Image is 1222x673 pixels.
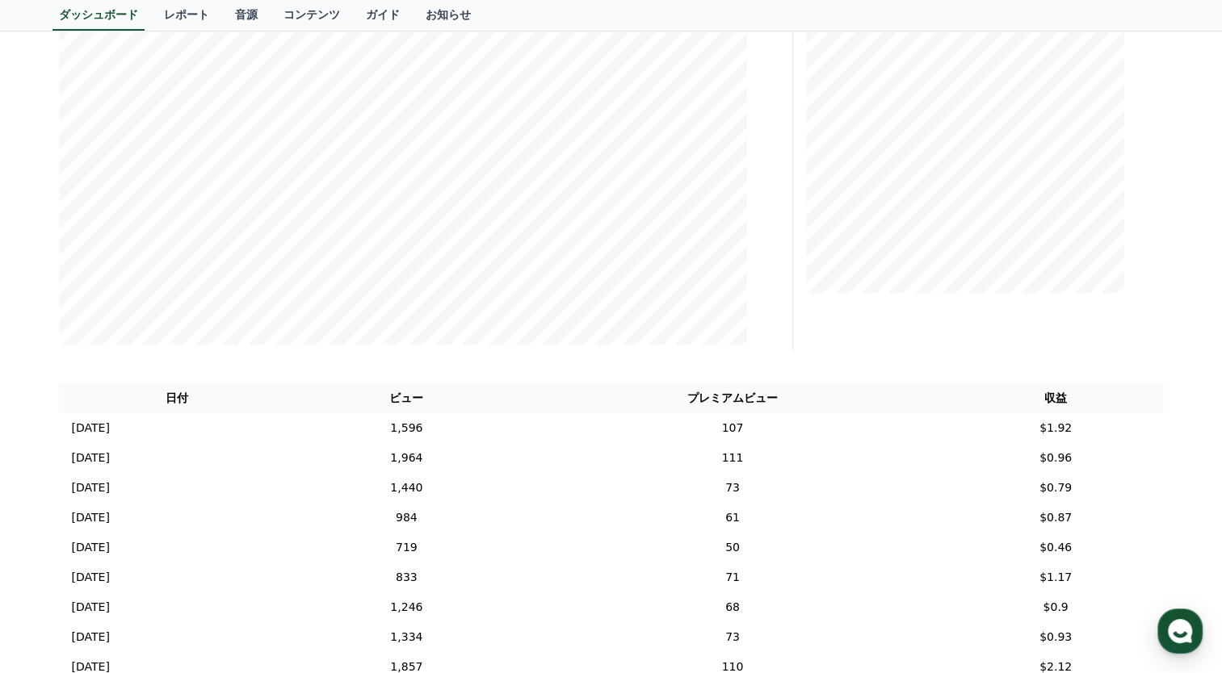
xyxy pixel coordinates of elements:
span: Home [41,536,69,549]
span: Messages [134,537,182,550]
span: Settings [239,536,279,549]
p: [DATE] [72,629,110,646]
td: $1.17 [948,562,1164,592]
p: [DATE] [72,569,110,586]
td: 73 [517,473,947,503]
td: $0.9 [948,592,1164,622]
td: $0.79 [948,473,1164,503]
td: $0.87 [948,503,1164,533]
td: 719 [296,533,517,562]
p: [DATE] [72,509,110,526]
td: 61 [517,503,947,533]
td: 68 [517,592,947,622]
a: Home [5,512,107,552]
td: 1,440 [296,473,517,503]
a: Settings [208,512,310,552]
td: 107 [517,413,947,443]
th: プレミアムビュー [517,383,947,413]
td: 73 [517,622,947,652]
td: $0.93 [948,622,1164,652]
td: 1,964 [296,443,517,473]
td: 1,334 [296,622,517,652]
td: 71 [517,562,947,592]
td: 833 [296,562,517,592]
td: 111 [517,443,947,473]
td: 1,596 [296,413,517,443]
td: 50 [517,533,947,562]
p: [DATE] [72,449,110,466]
a: Messages [107,512,208,552]
td: 1,246 [296,592,517,622]
p: [DATE] [72,420,110,437]
th: 収益 [948,383,1164,413]
td: $0.96 [948,443,1164,473]
td: 984 [296,503,517,533]
p: [DATE] [72,599,110,616]
p: [DATE] [72,479,110,496]
td: $1.92 [948,413,1164,443]
td: $0.46 [948,533,1164,562]
th: 日付 [59,383,296,413]
p: [DATE] [72,539,110,556]
th: ビュー [296,383,517,413]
